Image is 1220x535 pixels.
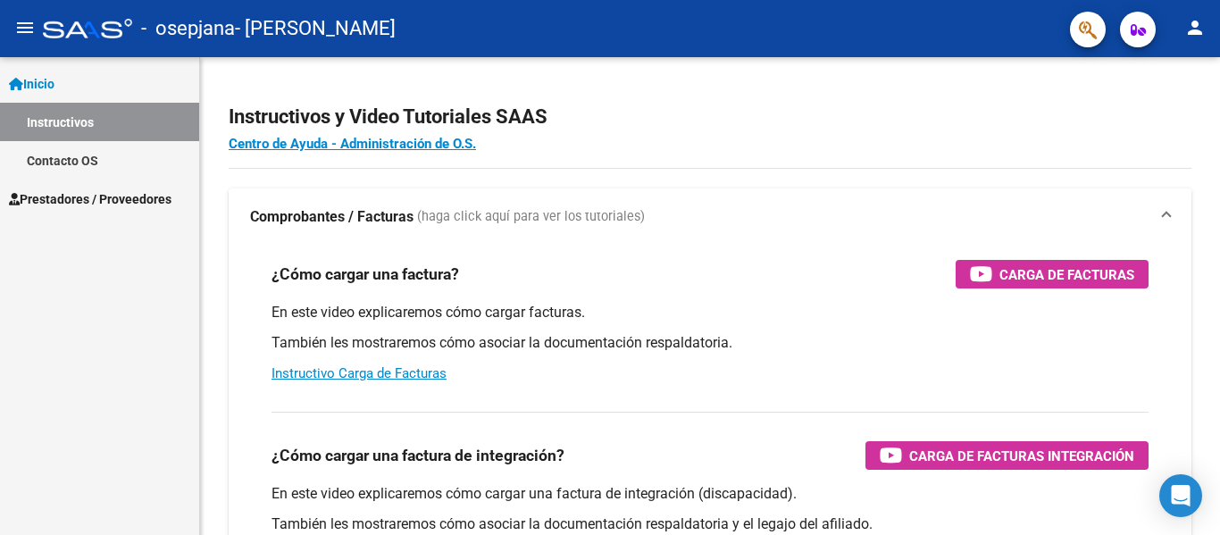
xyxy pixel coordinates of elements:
[229,188,1191,246] mat-expansion-panel-header: Comprobantes / Facturas (haga click aquí para ver los tutoriales)
[229,136,476,152] a: Centro de Ayuda - Administración de O.S.
[250,207,414,227] strong: Comprobantes / Facturas
[141,9,235,48] span: - osepjana
[272,484,1149,504] p: En este video explicaremos cómo cargar una factura de integración (discapacidad).
[229,100,1191,134] h2: Instructivos y Video Tutoriales SAAS
[272,443,564,468] h3: ¿Cómo cargar una factura de integración?
[235,9,396,48] span: - [PERSON_NAME]
[417,207,645,227] span: (haga click aquí para ver los tutoriales)
[909,445,1134,467] span: Carga de Facturas Integración
[272,365,447,381] a: Instructivo Carga de Facturas
[272,514,1149,534] p: También les mostraremos cómo asociar la documentación respaldatoria y el legajo del afiliado.
[272,262,459,287] h3: ¿Cómo cargar una factura?
[999,263,1134,286] span: Carga de Facturas
[9,189,171,209] span: Prestadores / Proveedores
[1159,474,1202,517] div: Open Intercom Messenger
[9,74,54,94] span: Inicio
[272,333,1149,353] p: También les mostraremos cómo asociar la documentación respaldatoria.
[865,441,1149,470] button: Carga de Facturas Integración
[1184,17,1206,38] mat-icon: person
[14,17,36,38] mat-icon: menu
[272,303,1149,322] p: En este video explicaremos cómo cargar facturas.
[956,260,1149,288] button: Carga de Facturas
